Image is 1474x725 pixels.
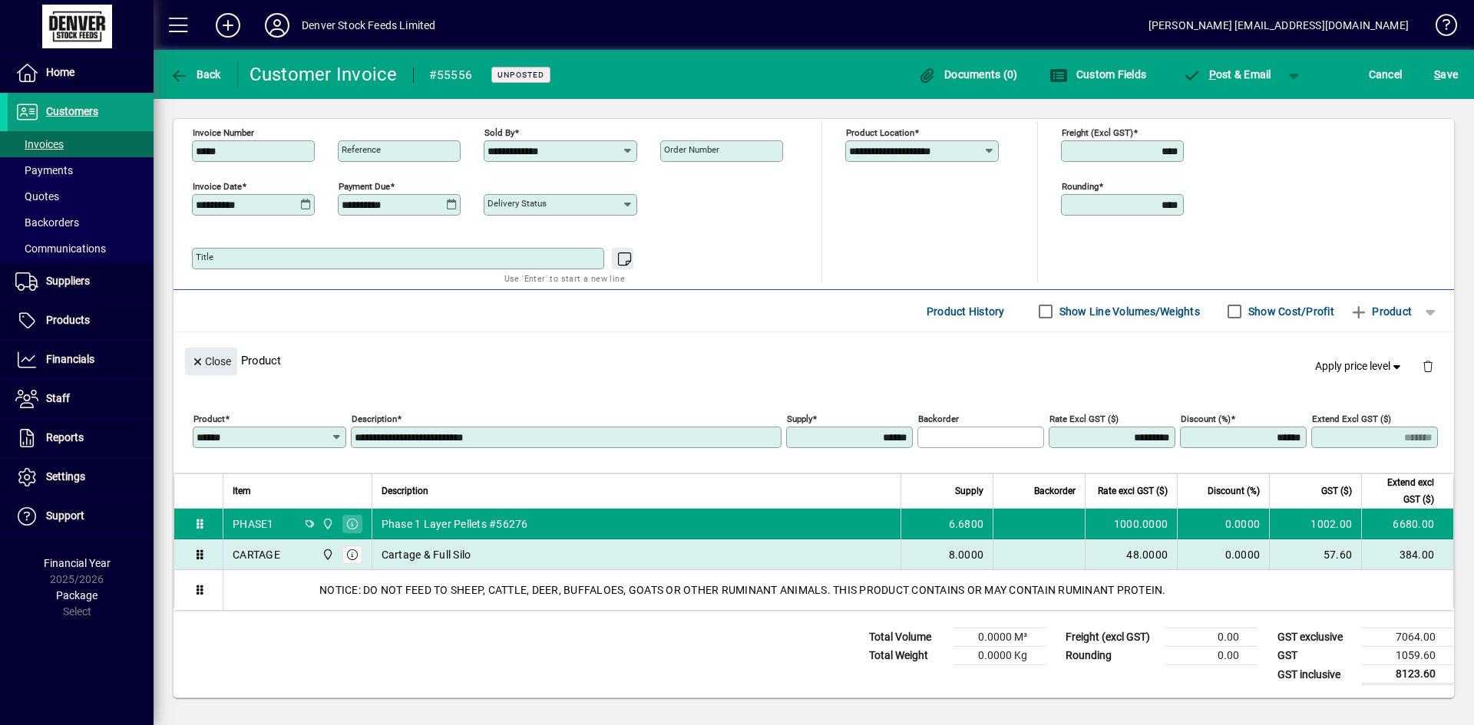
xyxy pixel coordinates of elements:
[181,354,241,367] app-page-header-button: Close
[318,546,335,563] span: DENVER STOCKFEEDS LTD
[914,61,1022,88] button: Documents (0)
[1175,61,1279,88] button: Post & Email
[949,547,984,562] span: 8.0000
[1148,13,1409,38] div: [PERSON_NAME] [EMAIL_ADDRESS][DOMAIN_NAME]
[44,557,111,569] span: Financial Year
[497,70,544,80] span: Unposted
[1049,414,1119,424] mat-label: Rate excl GST ($)
[342,144,381,155] mat-label: Reference
[170,68,221,81] span: Back
[1365,61,1406,88] button: Cancel
[250,62,398,87] div: Customer Invoice
[233,547,280,562] div: CARTAGE
[193,181,242,192] mat-label: Invoice date
[918,68,1018,81] span: Documents (0)
[233,516,274,532] div: PHASE1
[1430,61,1462,88] button: Save
[1434,68,1440,81] span: S
[1270,665,1362,684] td: GST inclusive
[1410,359,1446,373] app-page-header-button: Delete
[1371,474,1434,508] span: Extend excl GST ($)
[233,483,251,499] span: Item
[46,353,94,365] span: Financials
[1208,483,1260,499] span: Discount (%)
[1058,647,1165,665] td: Rounding
[46,66,74,78] span: Home
[15,164,73,176] span: Payments
[8,302,154,340] a: Products
[664,144,719,155] mat-label: Order number
[1369,62,1403,87] span: Cancel
[8,458,154,496] a: Settings
[154,61,238,88] app-page-header-button: Back
[185,348,237,375] button: Close
[8,497,154,536] a: Support
[8,131,154,157] a: Invoices
[15,138,64,150] span: Invoices
[1270,647,1362,665] td: GST
[1362,665,1454,684] td: 8123.60
[1434,62,1458,87] span: ave
[1315,358,1404,374] span: Apply price level
[8,236,154,262] a: Communications
[1181,414,1231,424] mat-label: Discount (%)
[174,332,1454,388] div: Product
[787,414,812,424] mat-label: Supply
[920,298,1011,325] button: Product History
[1321,483,1352,499] span: GST ($)
[1062,181,1099,192] mat-label: Rounding
[15,190,59,203] span: Quotes
[1270,628,1362,647] td: GST exclusive
[1209,68,1216,81] span: P
[918,414,959,424] mat-label: Backorder
[15,216,79,229] span: Backorders
[46,509,84,522] span: Support
[953,628,1046,647] td: 0.0000 M³
[203,12,253,39] button: Add
[484,127,514,138] mat-label: Sold by
[46,105,98,117] span: Customers
[1095,547,1168,562] div: 48.0000
[429,63,473,87] div: #55556
[46,314,90,326] span: Products
[15,242,106,255] span: Communications
[1362,628,1454,647] td: 7064.00
[1424,3,1455,53] a: Knowledge Base
[382,547,471,562] span: Cartage & Full Silo
[953,647,1046,665] td: 0.0000 Kg
[46,275,90,287] span: Suppliers
[46,470,85,483] span: Settings
[1056,304,1200,319] label: Show Line Volumes/Weights
[193,414,225,424] mat-label: Product
[1049,68,1146,81] span: Custom Fields
[1245,304,1334,319] label: Show Cost/Profit
[1350,299,1412,324] span: Product
[8,157,154,183] a: Payments
[1062,127,1133,138] mat-label: Freight (excl GST)
[382,483,428,499] span: Description
[56,589,97,601] span: Package
[253,12,302,39] button: Profile
[318,516,335,532] span: DENVER STOCKFEEDS LTD
[1410,348,1446,384] button: Delete
[949,516,984,532] span: 6.6800
[1362,647,1454,665] td: 1059.60
[1046,61,1150,88] button: Custom Fields
[1182,68,1271,81] span: ost & Email
[861,628,953,647] td: Total Volume
[1342,298,1419,325] button: Product
[1165,647,1258,665] td: 0.00
[8,419,154,457] a: Reports
[1312,414,1391,424] mat-label: Extend excl GST ($)
[352,414,397,424] mat-label: Description
[1058,628,1165,647] td: Freight (excl GST)
[193,127,254,138] mat-label: Invoice number
[1361,509,1453,539] td: 6680.00
[1177,539,1269,570] td: 0.0000
[8,341,154,379] a: Financials
[1309,353,1410,381] button: Apply price level
[846,127,914,138] mat-label: Product location
[1269,539,1361,570] td: 57.60
[46,392,70,404] span: Staff
[1098,483,1168,499] span: Rate excl GST ($)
